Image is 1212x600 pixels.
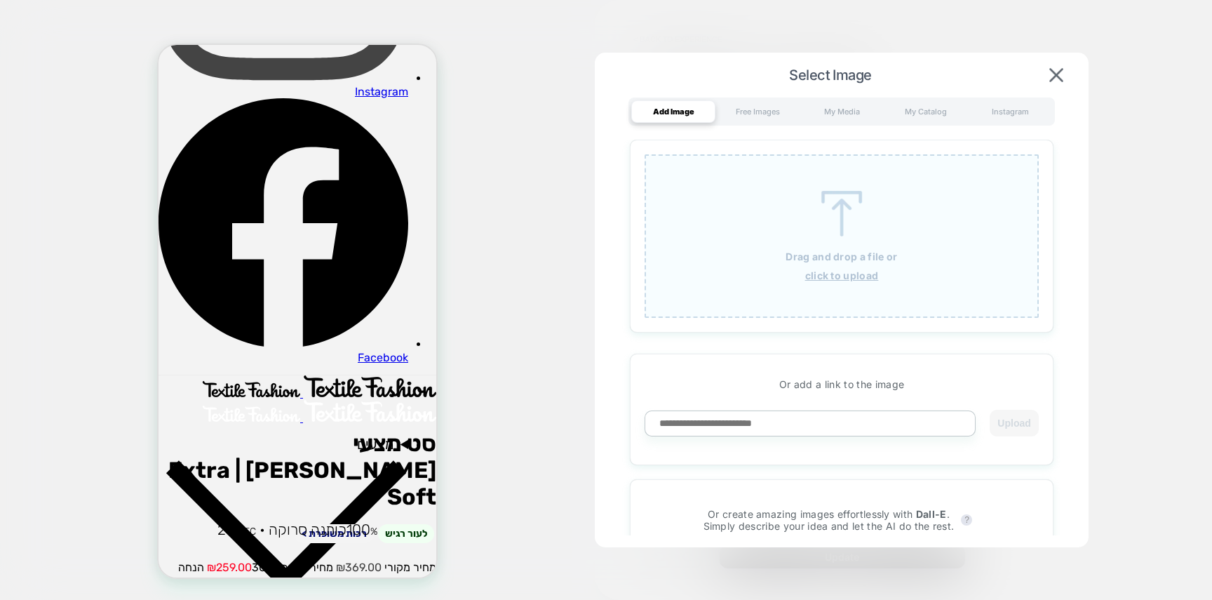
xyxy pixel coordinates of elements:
p: Or add a link to the image [645,378,1039,390]
span: Instagram [196,40,250,53]
span: ₪259.00 [48,516,93,529]
span: מחיר הנחתך [116,516,175,529]
div: Drag and drop a file orclick to upload [645,154,1039,318]
div: Add Image [631,100,715,123]
div: Free Images [715,100,800,123]
div: Instagram [968,100,1052,123]
strong: Dall-E [916,508,947,520]
p: Drag and drop a file or [786,251,897,262]
div: My Catalog [884,100,968,123]
div: My Media [800,100,884,123]
span: Select Image [616,67,1045,84]
span: כותנה סרוקה • 200 [59,476,188,493]
span: מחיר מקורי [226,516,278,529]
span: 30% הנחה [20,516,116,529]
u: click to upload [805,269,879,281]
img: dropzone [810,191,873,236]
p: Or create amazing images effortlessly with . Simply describe your idea and let the AI do the rest. [703,508,955,532]
span: ₪369.00 [177,516,223,529]
span: % [212,481,219,493]
span: TC [86,481,97,493]
button: ? [961,514,972,526]
span: 100 [188,476,212,493]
